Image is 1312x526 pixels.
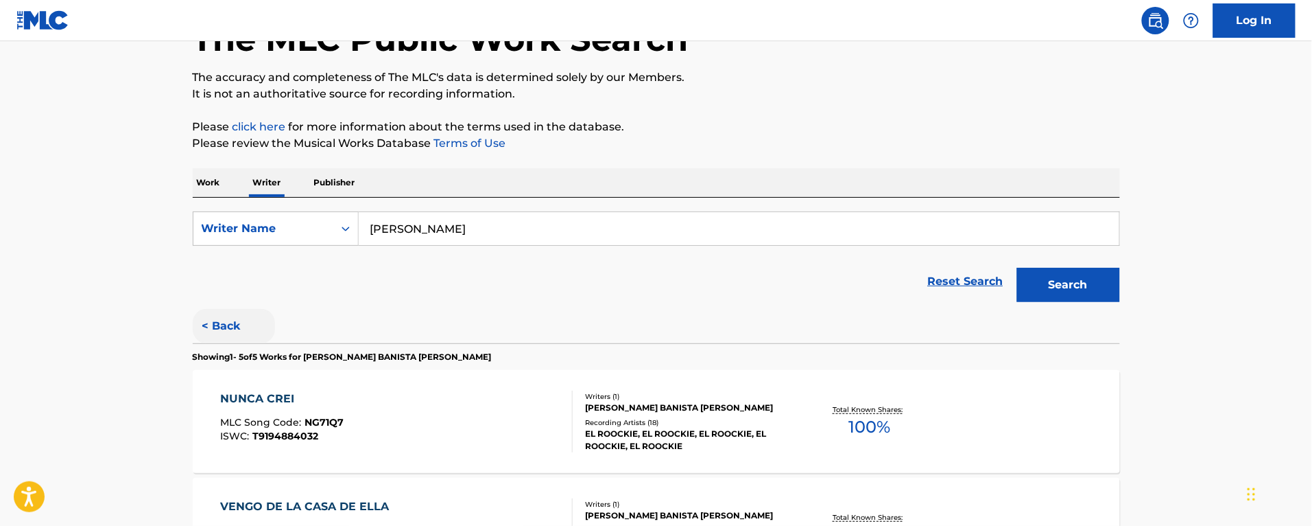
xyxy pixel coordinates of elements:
[232,120,286,133] a: click here
[586,402,793,414] div: [PERSON_NAME] BANISTA [PERSON_NAME]
[220,416,305,428] span: MLC Song Code :
[193,119,1120,135] p: Please for more information about the terms used in the database.
[305,416,344,428] span: NG71Q7
[252,430,318,442] span: T9194884032
[586,418,793,428] div: Recording Artists ( 18 )
[1017,268,1120,302] button: Search
[16,10,69,30] img: MLC Logo
[849,415,891,439] span: 100 %
[1147,12,1164,29] img: search
[586,499,793,510] div: Writers ( 1 )
[220,391,344,407] div: NUNCA CREI
[586,391,793,402] div: Writers ( 1 )
[310,168,359,197] p: Publisher
[193,168,224,197] p: Work
[193,135,1120,152] p: Please review the Musical Works Database
[193,69,1120,86] p: The accuracy and completeness of The MLC's data is determined solely by our Members.
[220,499,396,515] div: VENGO DE LA CASA DE ELLA
[431,137,506,150] a: Terms of Use
[193,86,1120,102] p: It is not an authoritative source for recording information.
[193,309,275,343] button: < Back
[193,211,1120,309] form: Search Form
[1178,7,1205,34] div: Help
[833,512,907,523] p: Total Known Shares:
[202,220,325,237] div: Writer Name
[193,351,492,363] p: Showing 1 - 5 of 5 Works for [PERSON_NAME] BANISTA [PERSON_NAME]
[1243,460,1312,526] iframe: Chat Widget
[586,510,793,522] div: [PERSON_NAME] BANISTA [PERSON_NAME]
[921,266,1010,297] a: Reset Search
[833,404,907,415] p: Total Known Shares:
[193,370,1120,473] a: NUNCA CREIMLC Song Code:NG71Q7ISWC:T9194884032Writers (1)[PERSON_NAME] BANISTA [PERSON_NAME]Recor...
[249,168,285,197] p: Writer
[1142,7,1169,34] a: Public Search
[1248,474,1256,515] div: Drag
[586,428,793,453] div: EL ROOCKIE, EL ROOCKIE, EL ROOCKIE, EL ROOCKIE, EL ROOCKIE
[1183,12,1200,29] img: help
[1213,3,1296,38] a: Log In
[220,430,252,442] span: ISWC :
